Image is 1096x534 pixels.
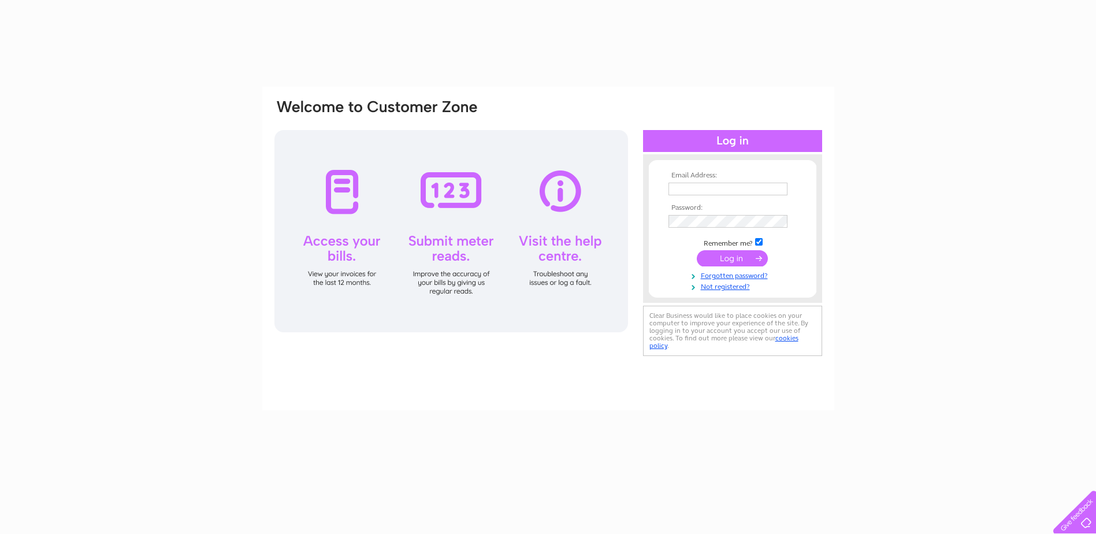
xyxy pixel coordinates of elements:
[697,250,768,266] input: Submit
[643,306,822,356] div: Clear Business would like to place cookies on your computer to improve your experience of the sit...
[649,334,798,350] a: cookies policy
[666,236,800,248] td: Remember me?
[666,204,800,212] th: Password:
[666,172,800,180] th: Email Address:
[668,280,800,291] a: Not registered?
[668,269,800,280] a: Forgotten password?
